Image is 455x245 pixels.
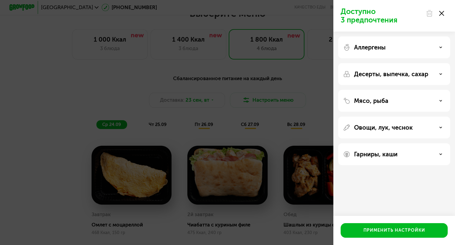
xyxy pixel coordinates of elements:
p: Мясо, рыба [354,97,388,104]
p: Аллергены [354,44,386,51]
button: Применить настройки [341,223,448,238]
p: Доступно 3 предпочтения [341,7,422,24]
p: Десерты, выпечка, сахар [354,70,428,78]
div: Применить настройки [363,227,425,233]
p: Гарниры, каши [354,151,398,158]
p: Овощи, лук, чеснок [354,124,413,131]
